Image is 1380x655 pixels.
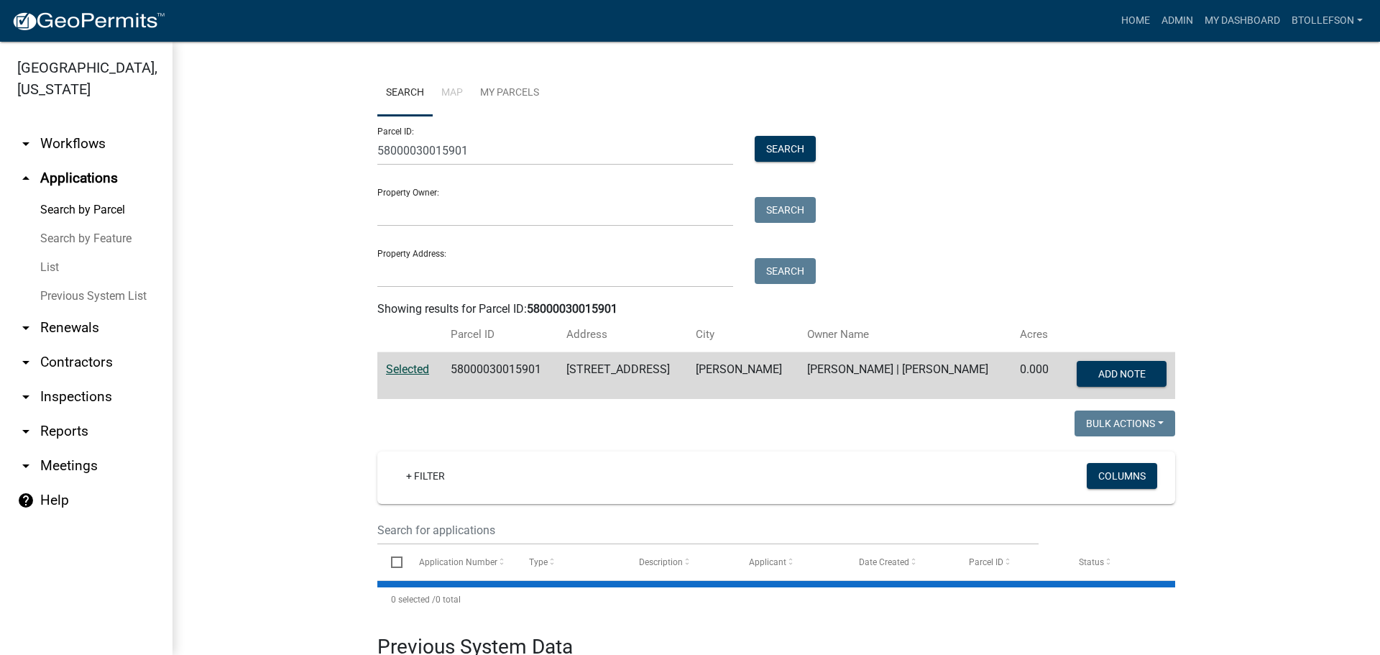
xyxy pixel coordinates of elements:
span: Type [529,557,548,567]
td: [PERSON_NAME] | [PERSON_NAME] [799,352,1011,400]
span: 0 selected / [391,595,436,605]
span: Description [639,557,683,567]
i: arrow_drop_down [17,135,34,152]
i: arrow_drop_down [17,423,34,440]
button: Add Note [1077,361,1167,387]
a: Selected [386,362,429,376]
i: arrow_drop_down [17,354,34,371]
i: help [17,492,34,509]
th: Acres [1011,318,1061,352]
a: Search [377,70,433,116]
th: Parcel ID [442,318,558,352]
a: Home [1115,7,1156,35]
td: [STREET_ADDRESS] [558,352,687,400]
a: Admin [1156,7,1199,35]
div: 0 total [377,582,1175,618]
span: Application Number [419,557,497,567]
i: arrow_drop_down [17,457,34,475]
datatable-header-cell: Applicant [735,545,845,580]
td: 0.000 [1011,352,1061,400]
a: btollefson [1286,7,1368,35]
datatable-header-cell: Parcel ID [955,545,1065,580]
strong: 58000030015901 [527,302,617,316]
a: My Parcels [471,70,548,116]
datatable-header-cell: Select [377,545,405,580]
th: City [687,318,798,352]
input: Search for applications [377,516,1039,545]
datatable-header-cell: Application Number [405,545,515,580]
button: Bulk Actions [1075,411,1175,436]
span: Add Note [1098,368,1145,380]
datatable-header-cell: Description [625,545,735,580]
button: Search [755,197,816,223]
i: arrow_drop_down [17,319,34,336]
button: Search [755,258,816,284]
td: 58000030015901 [442,352,558,400]
i: arrow_drop_down [17,388,34,406]
th: Address [558,318,687,352]
span: Parcel ID [969,557,1003,567]
a: My Dashboard [1199,7,1286,35]
td: [PERSON_NAME] [687,352,798,400]
a: + Filter [395,463,456,489]
datatable-header-cell: Status [1065,545,1175,580]
span: Status [1079,557,1104,567]
span: Date Created [859,557,909,567]
button: Columns [1087,463,1157,489]
datatable-header-cell: Date Created [845,545,955,580]
button: Search [755,136,816,162]
div: Showing results for Parcel ID: [377,301,1175,318]
span: Applicant [749,557,786,567]
datatable-header-cell: Type [515,545,625,580]
th: Owner Name [799,318,1011,352]
i: arrow_drop_up [17,170,34,187]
